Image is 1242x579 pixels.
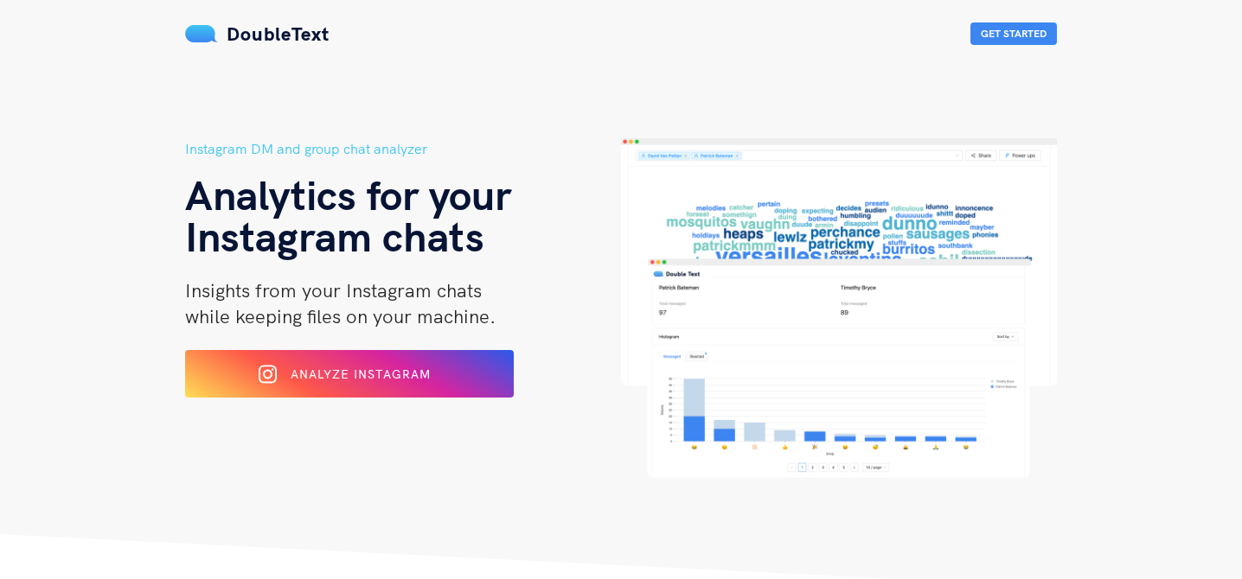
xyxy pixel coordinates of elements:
[227,22,330,46] span: DoubleText
[185,210,484,262] span: Instagram chats
[185,278,482,302] span: Insights from your Instagram chats
[185,350,514,398] button: Analyze Instagram
[621,138,1057,478] img: hero
[185,22,330,46] a: DoubleText
[185,169,511,220] span: Analytics for your
[291,366,431,382] span: Analyze Instagram
[970,22,1057,45] button: Get Started
[185,304,496,328] span: while keeping files on your machine.
[185,138,621,160] h5: Instagram DM and group chat analyzer
[185,25,218,42] img: mS3x8y1f88AAAAABJRU5ErkJggg==
[185,372,514,388] a: Analyze Instagram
